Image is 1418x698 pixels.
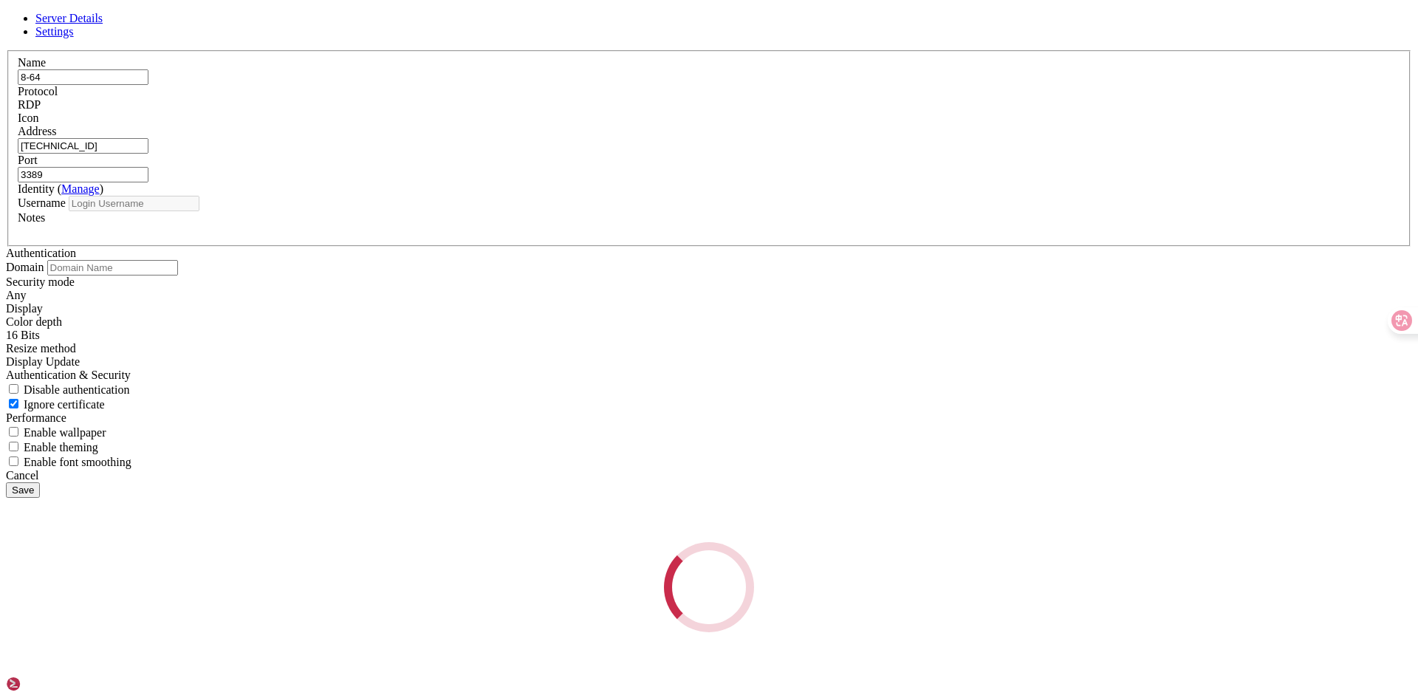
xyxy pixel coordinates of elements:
[6,411,66,424] label: Performance
[6,315,62,328] label: The color depth to request, in bits-per-pixel.
[6,482,40,498] button: Save
[6,398,105,411] label: If set to true, the certificate returned by the server will be ignored, even if that certificate ...
[35,25,74,38] a: Settings
[9,456,18,466] input: Enable font smoothing
[58,182,103,195] span: ( )
[9,442,18,451] input: Enable theming
[6,369,131,381] label: Authentication & Security
[18,138,148,154] input: Host Name or IP
[24,456,131,468] span: Enable font smoothing
[18,98,1400,112] div: RDP
[6,355,1412,369] div: Display Update
[18,112,38,124] label: Icon
[18,211,45,224] label: Notes
[6,355,80,368] span: Display Update
[6,302,43,315] label: Display
[6,276,75,288] label: Security mode
[9,399,18,408] input: Ignore certificate
[6,261,44,273] label: Domain
[61,182,100,195] a: Manage
[6,329,1412,342] div: 16 Bits
[24,398,105,411] span: Ignore certificate
[664,542,754,632] div: Loading...
[18,182,103,195] label: Identity
[18,196,66,209] label: Username
[6,289,27,301] span: Any
[6,441,98,454] label: If set to true, enables use of theming of windows and controls.
[6,289,1412,302] div: Any
[47,260,178,276] input: Domain Name
[24,441,98,454] span: Enable theming
[18,56,46,69] label: Name
[6,383,130,396] label: If set to true, authentication will be disabled. Note that this refers to authentication that tak...
[6,329,40,341] span: 16 Bits
[35,12,103,24] a: Server Details
[18,154,38,166] label: Port
[6,342,76,355] label: Display Update channel added with RDP 8.1 to signal the server when the client display size has c...
[18,69,148,85] input: Server Name
[9,384,18,394] input: Disable authentication
[6,426,106,439] label: If set to true, enables rendering of the desktop wallpaper. By default, wallpaper will be disable...
[18,98,41,111] span: RDP
[24,383,130,396] span: Disable authentication
[6,247,76,259] label: Authentication
[18,125,56,137] label: Address
[24,426,106,439] span: Enable wallpaper
[6,469,1412,482] div: Cancel
[9,427,18,437] input: Enable wallpaper
[69,196,199,211] input: Login Username
[18,167,148,182] input: Port Number
[6,677,91,691] img: Shellngn
[6,456,131,468] label: If set to true, text will be rendered with smooth edges. Text over RDP is rendered with rough edg...
[18,85,58,97] label: Protocol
